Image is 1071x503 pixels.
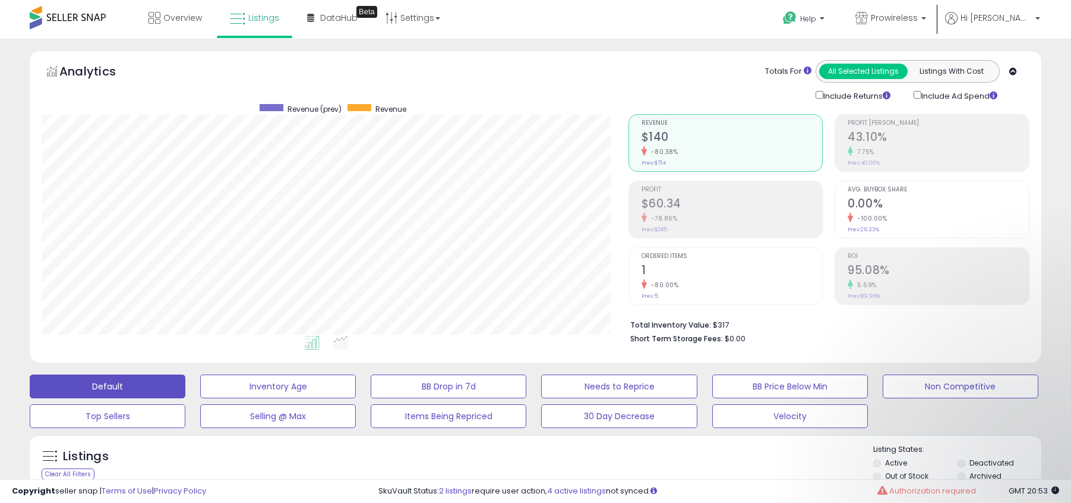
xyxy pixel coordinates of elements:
span: Prowireless [871,12,918,24]
span: ROI [848,253,1029,260]
small: 7.75% [853,147,874,156]
span: DataHub [320,12,358,24]
div: SkuVault Status: require user action, not synced. [378,486,1059,497]
h5: Analytics [59,63,139,83]
span: Revenue [642,120,823,127]
div: Totals For [765,66,811,77]
button: Non Competitive [883,375,1038,398]
span: Listings [248,12,279,24]
button: BB Price Below Min [712,375,868,398]
span: Help [800,14,816,24]
strong: Copyright [12,485,55,496]
h2: 1 [642,263,823,279]
button: 30 Day Decrease [541,404,697,428]
div: Tooltip anchor [356,6,377,18]
button: BB Drop in 7d [371,375,526,398]
button: Top Sellers [30,404,185,428]
div: seller snap | | [12,486,206,497]
small: Prev: $285 [642,226,667,233]
h2: $140 [642,130,823,146]
span: Overview [163,12,202,24]
h2: 95.08% [848,263,1029,279]
small: Prev: $714 [642,159,666,166]
span: Hi [PERSON_NAME] [961,12,1032,24]
small: -80.00% [647,281,679,290]
a: Help [773,2,836,39]
div: Include Returns [807,89,905,102]
span: $0.00 [725,333,745,344]
a: 4 active listings [547,485,606,496]
small: Prev: 5 [642,293,658,300]
span: Profit [642,187,823,193]
h2: 43.10% [848,130,1029,146]
div: Include Ad Spend [905,89,1016,102]
i: Get Help [782,11,797,26]
h2: $60.34 [642,197,823,213]
a: Terms of Use [102,485,152,496]
a: Privacy Policy [154,485,206,496]
a: Hi [PERSON_NAME] [945,12,1040,39]
small: 5.69% [853,281,877,290]
button: All Selected Listings [819,64,908,79]
span: Revenue [375,104,406,114]
small: Prev: 89.96% [848,293,880,300]
small: Prev: 40.00% [848,159,880,166]
button: Items Being Repriced [371,404,526,428]
span: Revenue (prev) [288,104,342,114]
a: 2 listings [439,485,472,496]
button: Listings With Cost [907,64,996,79]
h5: Listings [63,448,109,465]
button: Selling @ Max [200,404,356,428]
small: -78.86% [647,214,678,223]
small: -80.38% [647,147,678,156]
button: Needs to Reprice [541,375,697,398]
span: Profit [PERSON_NAME] [848,120,1029,127]
h2: 0.00% [848,197,1029,213]
small: Prev: 26.33% [848,226,879,233]
b: Total Inventory Value: [630,320,711,330]
button: Inventory Age [200,375,356,398]
li: $317 [630,317,1021,331]
b: Short Term Storage Fees: [630,334,723,344]
button: Velocity [712,404,868,428]
span: Avg. Buybox Share [848,187,1029,193]
span: Ordered Items [642,253,823,260]
button: Default [30,375,185,398]
small: -100.00% [853,214,887,223]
